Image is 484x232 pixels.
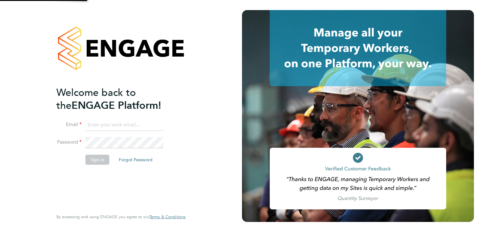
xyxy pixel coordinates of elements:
a: Terms & Conditions [149,214,186,219]
button: Sign In [85,155,109,165]
label: Password [56,139,82,146]
h2: ENGAGE Platform! [56,86,179,112]
button: Forgot Password [114,155,158,165]
input: Enter your work email... [85,119,163,131]
span: By accessing and using ENGAGE you agree to our [56,214,186,219]
span: Terms & Conditions [149,214,186,219]
label: Email [56,121,82,128]
span: Welcome back to the [56,86,136,112]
